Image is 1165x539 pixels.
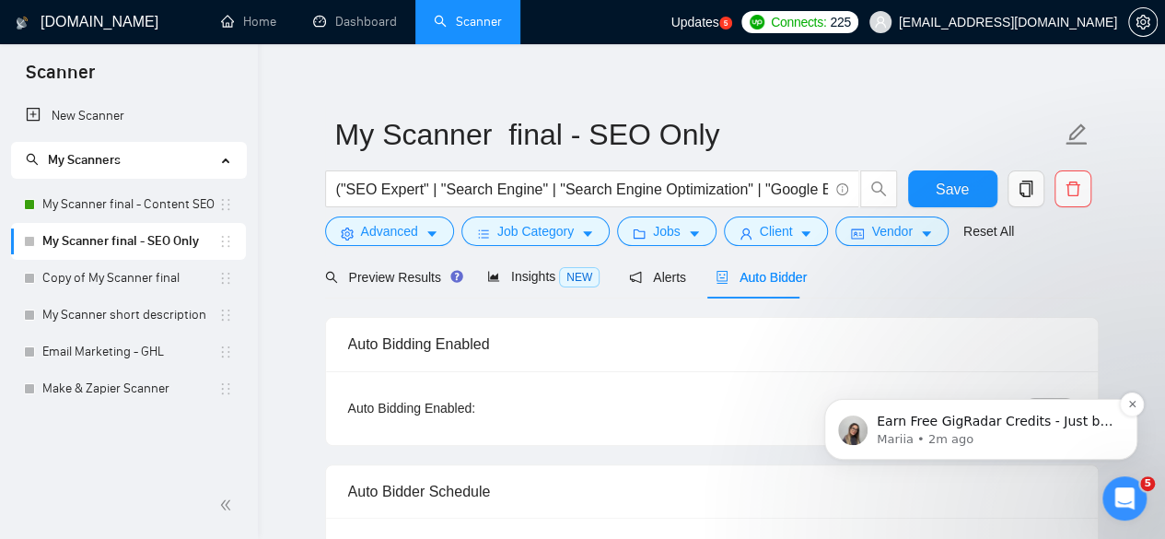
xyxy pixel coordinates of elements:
span: info-circle [836,183,848,195]
span: holder [218,308,233,322]
button: userClientcaret-down [724,217,829,246]
span: setting [341,227,354,240]
a: New Scanner [26,98,231,135]
div: Auto Bidding Enabled [348,318,1076,370]
a: dashboardDashboard [313,14,397,29]
span: bars [477,227,490,240]
a: setting [1128,15,1158,29]
span: My Scanners [48,152,121,168]
span: Vendor [871,221,912,241]
span: 5 [1140,476,1155,491]
span: user [874,16,887,29]
span: holder [218,234,233,249]
span: Save [936,178,969,201]
span: holder [218,197,233,212]
span: caret-down [425,227,438,240]
li: My Scanner final - SEO Only [11,223,246,260]
span: 225 [830,12,850,32]
span: caret-down [688,227,701,240]
button: barsJob Categorycaret-down [461,217,610,246]
span: edit [1065,123,1089,146]
li: My Scanner final - Content SEO [11,186,246,223]
span: idcard [851,227,864,240]
a: Email Marketing - GHL [42,334,218,370]
li: Email Marketing - GHL [11,334,246,370]
span: NEW [559,267,600,287]
a: homeHome [221,14,276,29]
span: robot [716,271,728,284]
span: Auto Bidder [716,270,807,285]
li: Copy of My Scanner final [11,260,246,297]
span: Advanced [361,221,418,241]
span: Connects: [771,12,826,32]
span: delete [1055,181,1090,197]
div: Auto Bidder Schedule [348,465,1076,518]
button: Save [908,170,997,207]
span: user [740,227,752,240]
span: Alerts [629,270,686,285]
iframe: Intercom live chat [1102,476,1147,521]
span: folder [633,227,646,240]
button: search [860,170,897,207]
span: caret-down [920,227,933,240]
button: setting [1128,7,1158,37]
span: Jobs [653,221,681,241]
span: Scanner [11,59,110,98]
a: searchScanner [434,14,502,29]
span: copy [1008,181,1043,197]
span: Preview Results [325,270,458,285]
span: notification [629,271,642,284]
span: caret-down [581,227,594,240]
span: search [325,271,338,284]
a: Make & Zapier Scanner [42,370,218,407]
input: Search Freelance Jobs... [336,178,828,201]
button: settingAdvancedcaret-down [325,217,454,246]
a: My Scanner final - SEO Only [42,223,218,260]
a: Copy of My Scanner final [42,260,218,297]
span: Insights [487,269,600,284]
span: setting [1129,15,1157,29]
a: My Scanner final - Content SEO [42,186,218,223]
button: delete [1054,170,1091,207]
div: Tooltip anchor [449,268,465,285]
span: double-left [219,496,238,514]
iframe: Intercom notifications message [797,360,1165,489]
span: search [861,181,896,197]
button: copy [1008,170,1044,207]
img: logo [16,8,29,38]
img: upwork-logo.png [750,15,764,29]
button: folderJobscaret-down [617,217,716,246]
span: Job Category [497,221,574,241]
a: My Scanner short description [42,297,218,334]
a: Reset All [963,221,1014,241]
button: idcardVendorcaret-down [835,217,948,246]
a: 5 [719,17,732,29]
span: Client [760,221,793,241]
div: Auto Bidding Enabled: [348,398,590,418]
span: caret-down [799,227,812,240]
input: Scanner name... [335,111,1061,158]
li: My Scanner short description [11,297,246,334]
li: New Scanner [11,98,246,135]
text: 5 [723,19,728,28]
span: area-chart [487,270,500,283]
span: Updates [670,15,718,29]
span: holder [218,345,233,359]
span: holder [218,271,233,286]
li: Make & Zapier Scanner [11,370,246,407]
span: My Scanners [26,152,121,168]
span: search [26,153,39,166]
span: holder [218,381,233,396]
